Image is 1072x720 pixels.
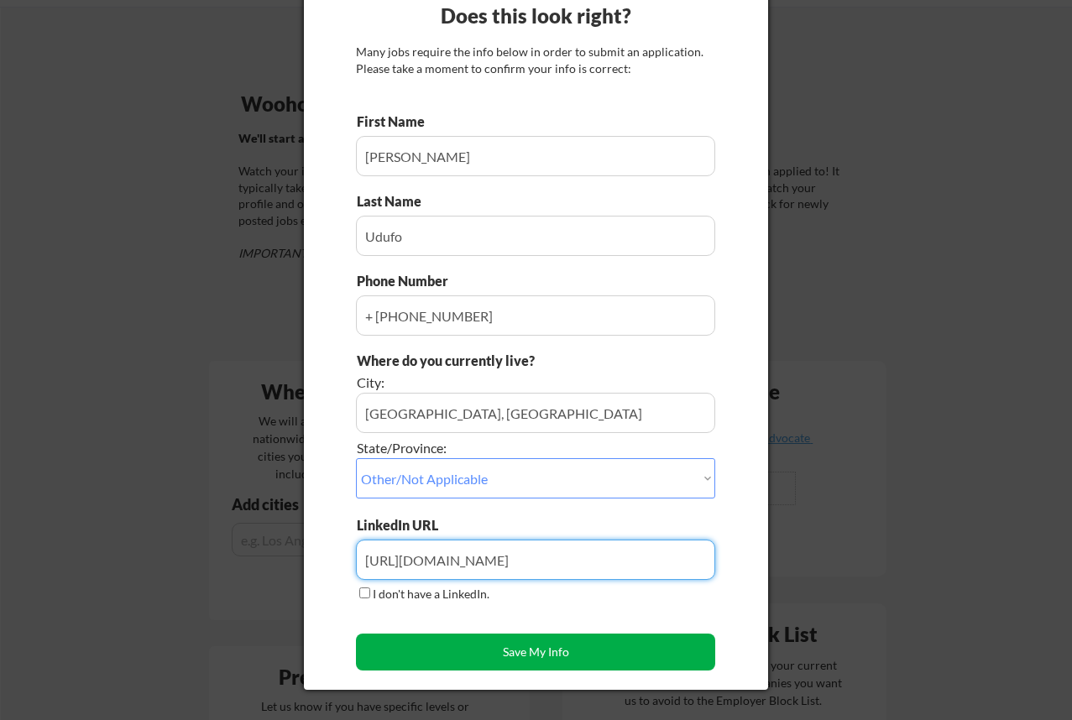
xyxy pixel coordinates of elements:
div: LinkedIn URL [357,516,482,535]
input: e.g. Los Angeles [356,393,715,433]
label: I don't have a LinkedIn. [373,587,489,601]
div: City: [357,373,621,392]
input: Type here... [356,295,715,336]
div: First Name [357,112,438,131]
input: Type here... [356,216,715,256]
div: Phone Number [357,272,458,290]
button: Save My Info [356,634,715,670]
div: Many jobs require the info below in order to submit an application. Please take a moment to confi... [356,44,715,76]
div: Does this look right? [304,2,768,30]
input: Type here... [356,540,715,580]
div: State/Province: [357,439,621,457]
input: Type here... [356,136,715,176]
div: Last Name [357,192,438,211]
div: Where do you currently live? [357,352,621,370]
